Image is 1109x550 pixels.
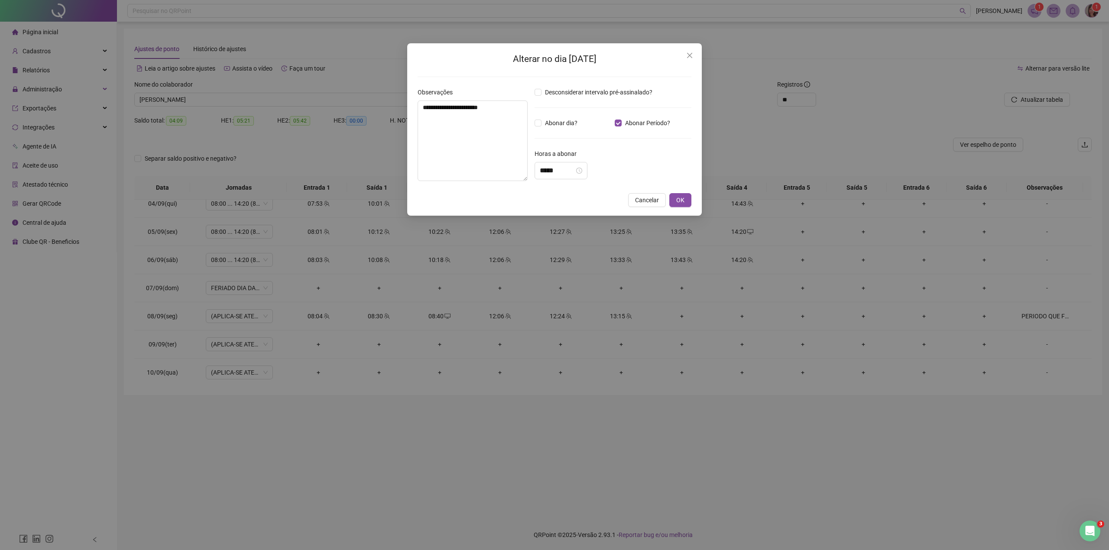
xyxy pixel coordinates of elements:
[418,87,458,97] label: Observações
[542,87,656,97] span: Desconsiderar intervalo pré-assinalado?
[1097,521,1104,527] span: 3
[635,195,659,205] span: Cancelar
[535,149,582,159] label: Horas a abonar
[676,195,684,205] span: OK
[669,193,691,207] button: OK
[686,52,693,59] span: close
[622,118,674,128] span: Abonar Período?
[418,52,691,66] h2: Alterar no dia [DATE]
[1080,521,1100,541] iframe: Intercom live chat
[542,118,581,128] span: Abonar dia?
[628,193,666,207] button: Cancelar
[683,49,697,62] button: Close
